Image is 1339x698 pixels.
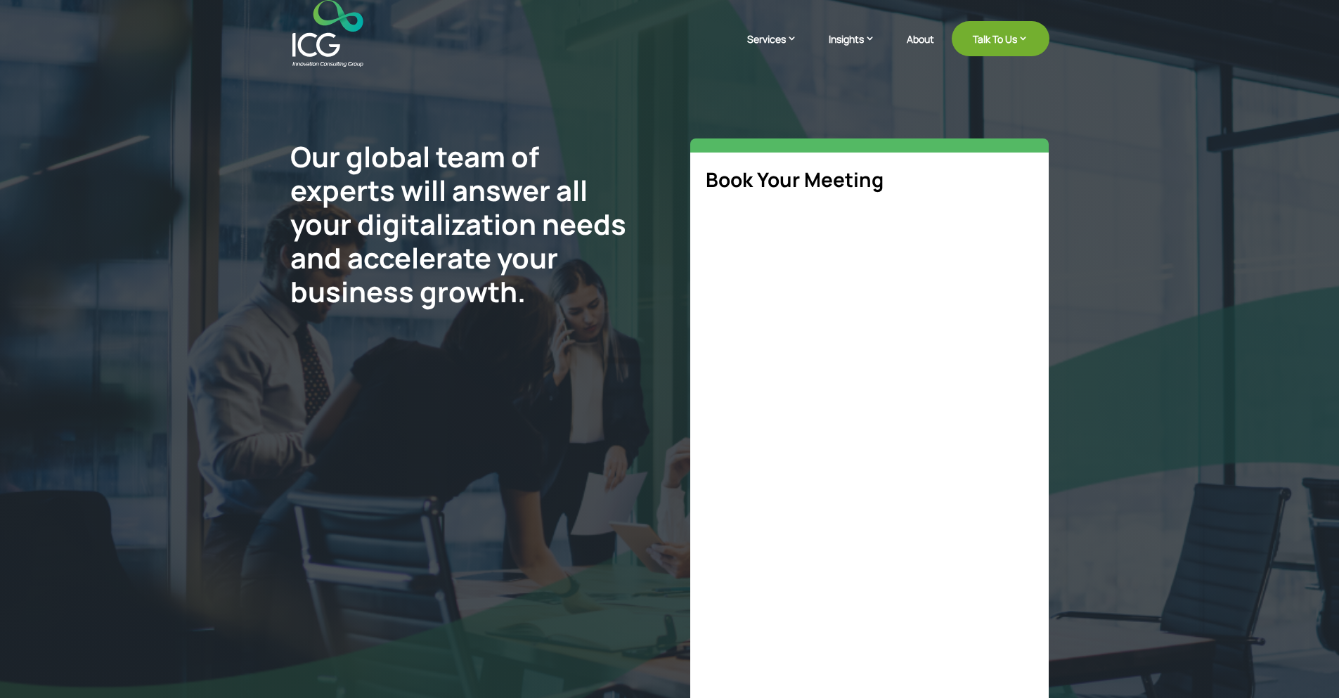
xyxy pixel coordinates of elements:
[829,32,889,67] a: Insights
[747,32,811,67] a: Services
[952,21,1049,56] a: Talk To Us
[907,34,934,67] a: About
[1269,631,1339,698] iframe: Chat Widget
[290,137,626,311] span: Our global team of experts will answer all your digitalization needs and accelerate your business...
[706,168,1033,199] h5: Book Your Meeting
